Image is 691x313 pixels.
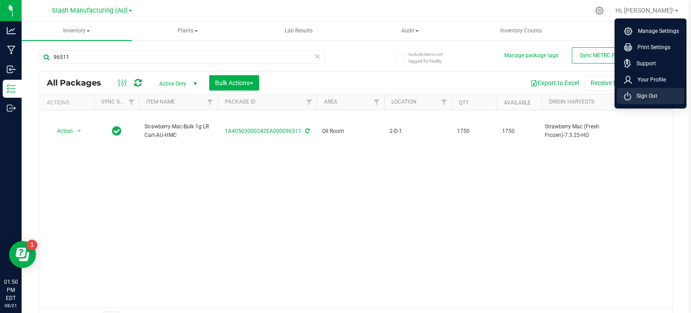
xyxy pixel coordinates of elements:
span: Strawberry Mac-Bulk 1g LR Cart-AU-HMC [144,122,212,140]
a: Lab Results [244,22,354,41]
span: Action [49,125,73,137]
a: 1A40503000242EA000096511 [225,128,301,134]
inline-svg: Outbound [7,104,16,113]
span: Manage Settings [633,27,679,36]
span: select [74,125,85,137]
span: Sign Out [631,91,657,100]
button: Receive Non-Cannabis [585,75,659,91]
span: Inventory Counts [488,27,554,35]
a: Inventory Counts [466,22,576,41]
a: Area [324,99,337,105]
span: 2-D-1 [390,127,446,136]
span: Plants [133,22,242,40]
button: Bulk Actions [209,75,259,91]
a: Inventory [22,22,132,41]
span: Oil Room [322,127,379,136]
a: Filter [437,95,452,110]
div: Actions [47,100,90,106]
a: Plants [133,22,243,41]
a: Location [391,99,417,105]
inline-svg: Inbound [7,65,16,74]
span: Include items not tagged for facility [408,51,453,64]
span: Sync METRC Packages [580,52,636,59]
span: Support [631,59,656,68]
span: All Packages [47,78,110,88]
inline-svg: Manufacturing [7,45,16,54]
span: 1750 [502,127,536,136]
span: Hi, [PERSON_NAME]! [615,7,674,14]
span: In Sync [112,125,121,137]
a: Filter [124,95,139,110]
span: Sync from Compliance System [304,128,310,134]
li: Sign Out [617,88,684,104]
a: Filter [203,95,218,110]
div: Manage settings [594,6,605,15]
a: Package ID [225,99,256,105]
iframe: Resource center [9,241,36,268]
button: Export to Excel [525,75,585,91]
iframe: Resource center unread badge [27,240,37,250]
p: 08/21 [4,302,18,309]
a: Filter [369,95,384,110]
inline-svg: Analytics [7,26,16,35]
a: Available [504,100,531,106]
a: Origin Harvests [549,99,594,105]
span: Stash Manufacturing (AU) [52,7,128,14]
span: Print Settings [632,43,670,52]
span: Clear [314,50,321,62]
span: Lab Results [273,27,325,35]
span: Bulk Actions [215,79,253,86]
a: Audit [355,22,465,41]
button: Manage package tags [504,52,558,59]
a: Sync Status [101,99,136,105]
input: Search Package ID, Item Name, SKU, Lot or Part Number... [40,50,325,64]
span: Your Profile [632,75,666,84]
a: Filter [302,95,317,110]
span: 1750 [457,127,491,136]
inline-svg: Inventory [7,84,16,93]
a: Qty [459,100,469,106]
button: Sync METRC Packages [572,47,644,64]
a: Support [624,59,681,68]
p: 01:50 PM EDT [4,278,18,302]
a: Item Name [146,99,175,105]
div: Strawberry Mac (Fresh Frozen)-7.3.25-HO [545,122,629,140]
